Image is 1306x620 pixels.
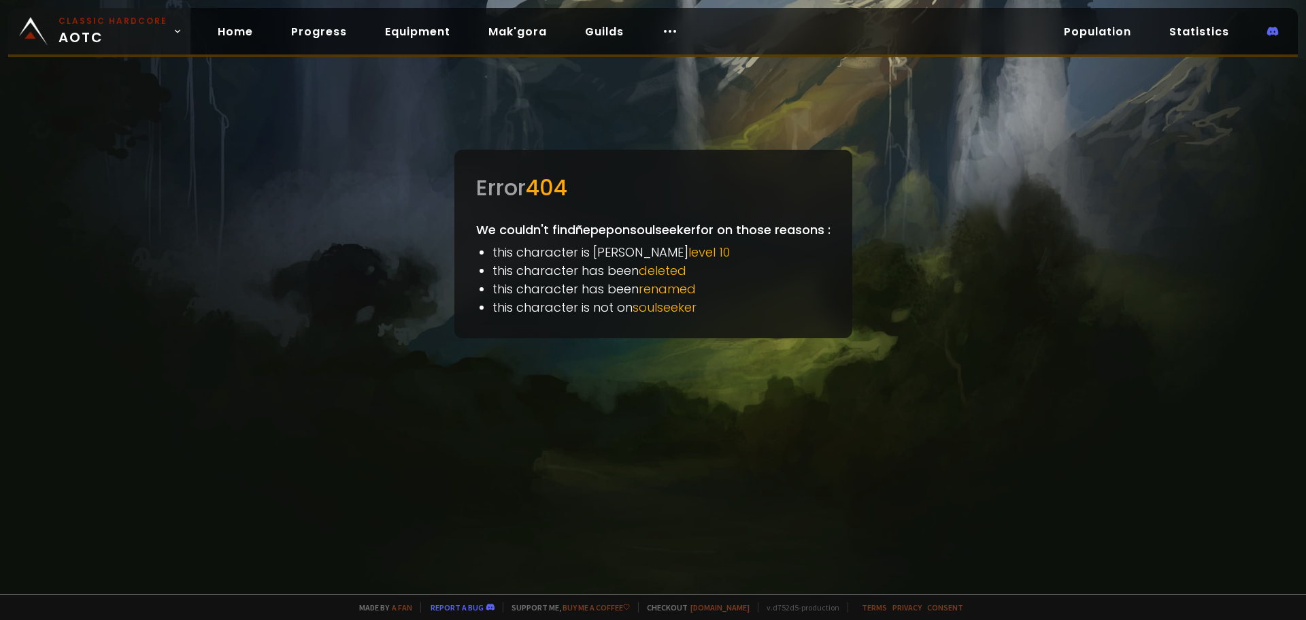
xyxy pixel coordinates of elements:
[638,602,750,613] span: Checkout
[207,18,264,46] a: Home
[476,172,831,204] div: Error
[503,602,630,613] span: Support me,
[492,261,831,280] li: this character has been
[454,150,852,338] div: We couldn't find ñepep on soulseeker for on those reasons :
[690,602,750,613] a: [DOMAIN_NAME]
[374,18,461,46] a: Equipment
[688,244,730,261] span: level 10
[351,602,412,613] span: Made by
[927,602,963,613] a: Consent
[431,602,484,613] a: Report a bug
[563,602,630,613] a: Buy me a coffee
[58,15,167,27] small: Classic Hardcore
[478,18,558,46] a: Mak'gora
[58,15,167,48] span: AOTC
[392,602,412,613] a: a fan
[1158,18,1240,46] a: Statistics
[892,602,922,613] a: Privacy
[526,172,567,203] span: 404
[8,8,190,54] a: Classic HardcoreAOTC
[639,280,696,297] span: renamed
[574,18,635,46] a: Guilds
[862,602,887,613] a: Terms
[633,299,697,316] span: soulseeker
[492,298,831,316] li: this character is not on
[639,262,686,279] span: deleted
[280,18,358,46] a: Progress
[492,243,831,261] li: this character is [PERSON_NAME]
[758,602,839,613] span: v. d752d5 - production
[492,280,831,298] li: this character has been
[1053,18,1142,46] a: Population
